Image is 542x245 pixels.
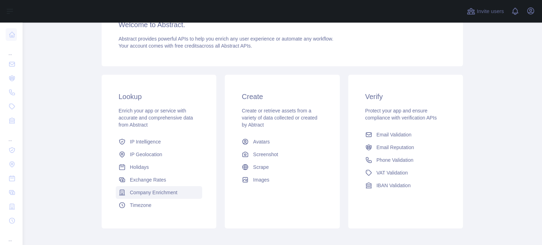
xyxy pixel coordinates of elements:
a: Company Enrichment [116,186,202,199]
span: Company Enrichment [130,189,177,196]
span: IP Intelligence [130,138,161,145]
a: VAT Validation [362,166,449,179]
div: ... [6,228,17,243]
span: free credits [175,43,199,49]
h3: Create [242,92,323,102]
a: IP Intelligence [116,135,202,148]
span: IP Geolocation [130,151,162,158]
span: Abstract provides powerful APIs to help you enrich any user experience or automate any workflow. [119,36,333,42]
a: Avatars [239,135,325,148]
a: Timezone [116,199,202,212]
a: Screenshot [239,148,325,161]
span: Create or retrieve assets from a variety of data collected or created by Abtract [242,108,317,128]
span: Protect your app and ensure compliance with verification APIs [365,108,437,121]
div: ... [6,42,17,56]
span: Email Validation [377,131,411,138]
h3: Welcome to Abstract. [119,20,446,30]
a: Phone Validation [362,154,449,166]
span: Holidays [130,164,149,171]
span: Scrape [253,164,269,171]
div: ... [6,128,17,142]
button: Invite users [465,6,505,17]
a: IBAN Validation [362,179,449,192]
span: Exchange Rates [130,176,166,183]
span: Email Reputation [377,144,414,151]
span: Timezone [130,202,151,209]
span: Screenshot [253,151,278,158]
a: Holidays [116,161,202,173]
span: Your account comes with across all Abstract APIs. [119,43,252,49]
a: Images [239,173,325,186]
span: Avatars [253,138,270,145]
span: VAT Validation [377,169,408,176]
span: IBAN Validation [377,182,411,189]
span: Phone Validation [377,157,414,164]
a: Email Validation [362,128,449,141]
a: Exchange Rates [116,173,202,186]
h3: Verify [365,92,446,102]
h3: Lookup [119,92,199,102]
span: Images [253,176,269,183]
a: IP Geolocation [116,148,202,161]
span: Invite users [477,7,504,16]
span: Enrich your app or service with accurate and comprehensive data from Abstract [119,108,193,128]
a: Scrape [239,161,325,173]
a: Email Reputation [362,141,449,154]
